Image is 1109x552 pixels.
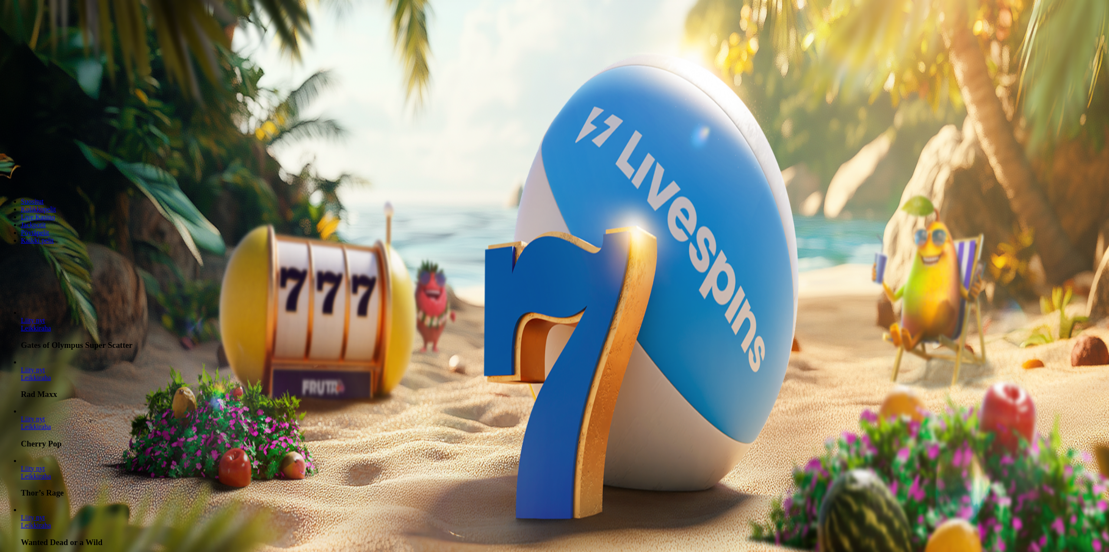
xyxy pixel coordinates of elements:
[21,473,51,480] a: Thor’s Rage
[21,538,1106,547] h3: Wanted Dead or a Wild
[21,374,51,381] a: Rad Maxx
[21,415,45,423] a: Cherry Pop
[21,439,1106,449] h3: Cherry Pop
[21,366,45,374] a: Rad Maxx
[21,198,43,205] a: Suositut
[21,221,46,228] a: Jackpotit
[21,213,55,221] a: Live Kasino
[21,423,51,430] a: Cherry Pop
[21,506,1106,547] article: Wanted Dead or a Wild
[21,514,45,521] a: Wanted Dead or a Wild
[21,309,1106,350] article: Gates of Olympus Super Scatter
[21,229,49,236] a: Pöytäpelit
[21,324,51,332] a: Gates of Olympus Super Scatter
[21,317,45,324] span: Liity nyt
[21,366,45,374] span: Liity nyt
[21,358,1106,400] article: Rad Maxx
[21,237,54,244] a: Kaikki pelit
[21,340,1106,350] h3: Gates of Olympus Super Scatter
[21,465,45,472] span: Liity nyt
[21,514,45,521] span: Liity nyt
[21,407,1106,449] article: Cherry Pop
[21,390,1106,399] h3: Rad Maxx
[21,465,45,472] a: Thor’s Rage
[21,488,1106,498] h3: Thor’s Rage
[21,457,1106,498] article: Thor’s Rage
[21,415,45,423] span: Liity nyt
[21,317,45,324] a: Gates of Olympus Super Scatter
[3,183,1106,261] header: Lobby
[21,522,51,529] a: Wanted Dead or a Wild
[21,205,56,213] a: Kolikkopelit
[3,183,1106,245] nav: Lobby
